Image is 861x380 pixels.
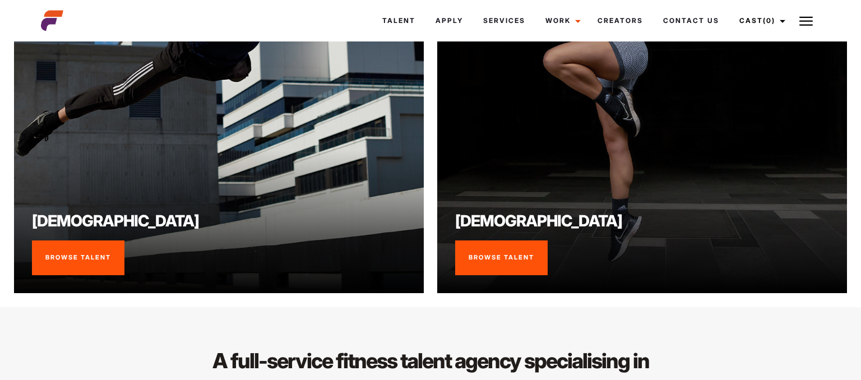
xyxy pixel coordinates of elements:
h3: [DEMOGRAPHIC_DATA] [455,210,829,231]
a: Services [473,6,535,36]
a: Talent [372,6,425,36]
a: Contact Us [653,6,729,36]
img: Burger icon [799,15,813,28]
span: (0) [763,16,775,25]
a: Browse Talent [32,240,124,275]
a: Work [535,6,587,36]
a: Creators [587,6,653,36]
h3: [DEMOGRAPHIC_DATA] [32,210,406,231]
a: Cast(0) [729,6,792,36]
a: Apply [425,6,473,36]
a: Browse Talent [455,240,548,275]
img: cropped-aefm-brand-fav-22-square.png [41,10,63,32]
